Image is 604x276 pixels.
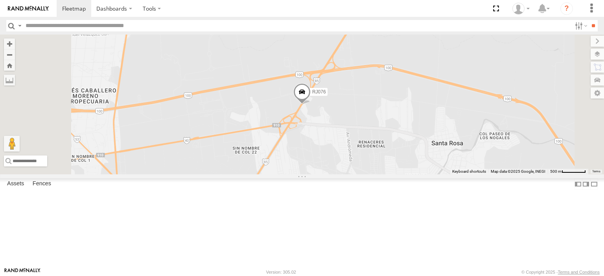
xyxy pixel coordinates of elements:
img: rand-logo.svg [8,6,49,11]
label: Dock Summary Table to the Right [582,178,590,190]
button: Zoom out [4,49,15,60]
label: Map Settings [591,88,604,99]
i: ? [560,2,573,15]
button: Zoom in [4,38,15,49]
span: RJ076 [312,89,326,95]
span: 500 m [550,169,562,174]
button: Drag Pegman onto the map to open Street View [4,136,20,152]
button: Zoom Home [4,60,15,71]
label: Hide Summary Table [590,178,598,190]
label: Assets [3,179,28,190]
label: Fences [29,179,55,190]
label: Measure [4,75,15,86]
button: Keyboard shortcuts [452,169,486,174]
div: © Copyright 2025 - [521,270,600,274]
a: Terms [592,170,600,173]
a: Terms and Conditions [558,270,600,274]
div: VORTEX FREIGHT [510,3,532,15]
label: Search Query [17,20,23,31]
span: Map data ©2025 Google, INEGI [491,169,545,174]
label: Search Filter Options [572,20,589,31]
label: Dock Summary Table to the Left [574,178,582,190]
a: Visit our Website [4,268,41,276]
button: Map Scale: 500 m per 58 pixels [548,169,588,174]
div: Version: 305.02 [266,270,296,274]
